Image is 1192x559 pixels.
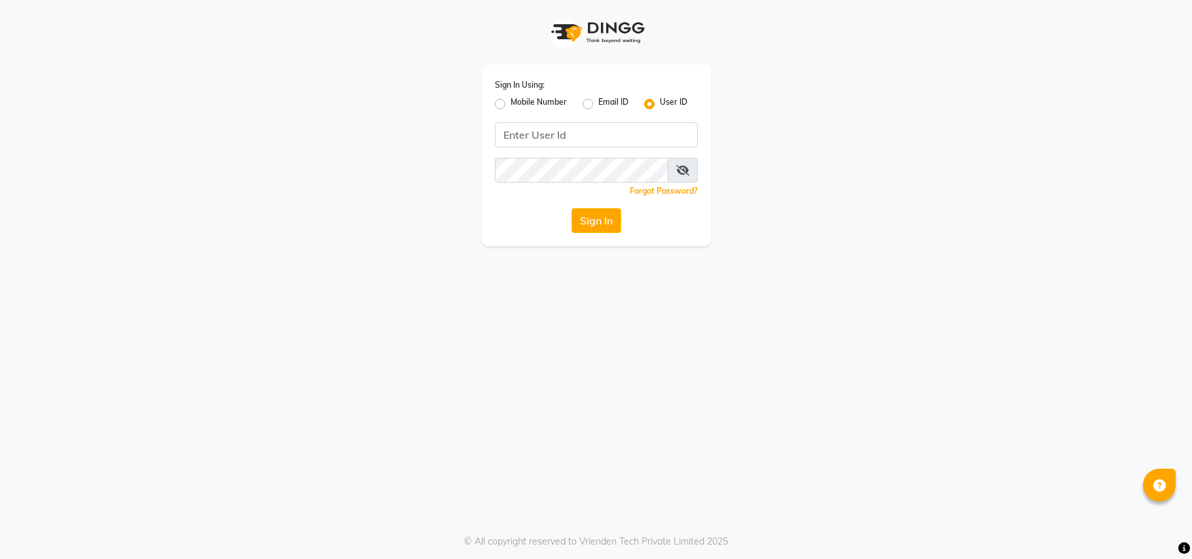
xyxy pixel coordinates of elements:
input: Username [495,158,668,183]
iframe: chat widget [1137,507,1179,546]
a: Forgot Password? [630,186,698,196]
label: Email ID [598,96,628,112]
img: logo1.svg [544,13,649,52]
label: User ID [660,96,687,112]
button: Sign In [571,208,621,233]
label: Mobile Number [511,96,567,112]
label: Sign In Using: [495,79,545,91]
input: Username [495,122,698,147]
